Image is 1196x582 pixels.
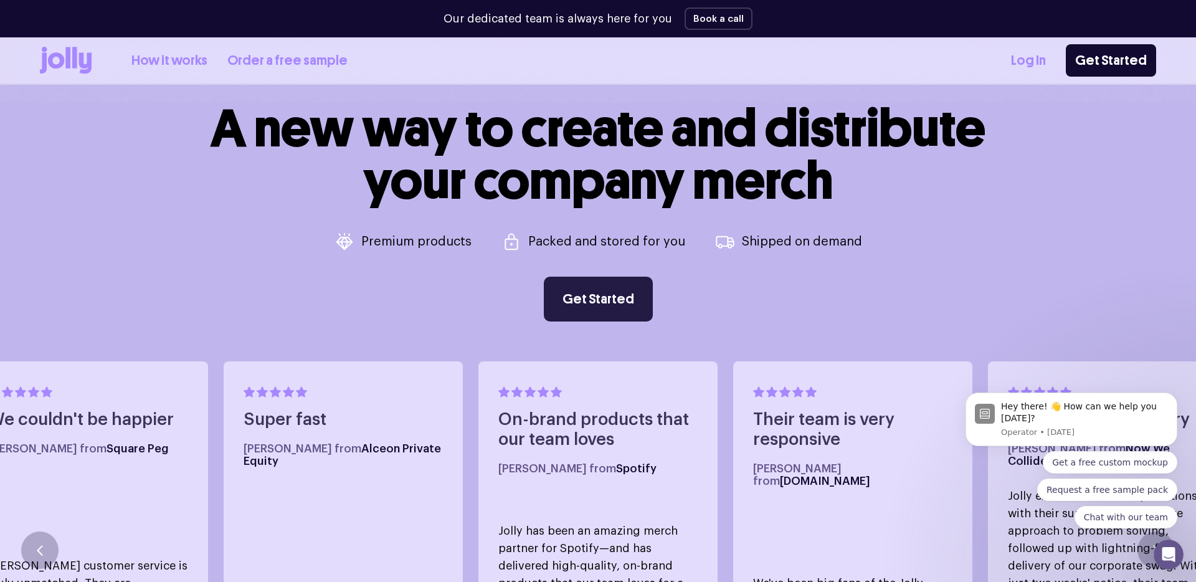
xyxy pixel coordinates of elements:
h1: A new way to create and distribute your company merch [211,102,985,207]
p: Packed and stored for you [528,236,685,248]
span: Square Peg [107,443,169,454]
a: Log In [1011,50,1046,71]
h5: [PERSON_NAME] from [753,462,952,487]
span: [DOMAIN_NAME] [780,475,870,487]
p: Our dedicated team is always here for you [444,11,672,27]
a: Order a free sample [227,50,348,71]
a: How it works [131,50,207,71]
p: Premium products [361,236,472,248]
iframe: Intercom notifications message [947,374,1196,548]
iframe: Intercom live chat [1154,540,1184,570]
h5: [PERSON_NAME] from [498,462,698,475]
span: Spotify [616,463,657,474]
p: Shipped on demand [742,236,862,248]
h4: Super fast [244,410,443,430]
a: Get Started [1066,44,1156,77]
h4: On-brand products that our team loves [498,410,698,450]
h4: Their team is very responsive [753,410,952,450]
a: Get Started [544,277,653,322]
h5: [PERSON_NAME] from [244,442,443,467]
button: Book a call [685,7,752,30]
